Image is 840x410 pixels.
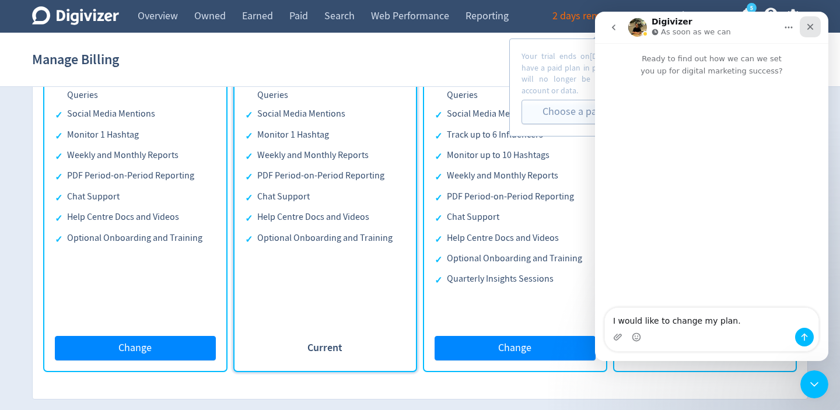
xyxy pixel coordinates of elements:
[595,12,828,361] iframe: Intercom live chat
[245,211,406,225] li: Help Centre Docs and Videos
[435,190,596,205] li: PDF Period-on-Period Reporting
[245,107,406,122] li: Social Media Mentions
[498,343,531,353] span: Change
[435,272,596,287] li: Quarterly Insights Sessions
[245,149,406,163] li: Weekly and Monthly Reports
[800,370,828,398] iframe: Intercom live chat
[55,107,216,122] li: Social Media Mentions
[245,169,406,184] li: PDF Period-on-Period Reporting
[55,336,216,360] button: Change
[32,41,119,78] h1: Manage Billing
[245,190,406,205] li: Chat Support
[435,336,596,360] button: Change
[435,169,596,184] li: Weekly and Monthly Reports
[673,6,730,25] button: Liveware
[521,100,672,124] button: Choose a paid plan now!
[677,6,716,25] span: Liveware
[55,128,216,143] li: Monitor 1 Hashtag
[435,252,596,267] li: Optional Onboarding and Training
[118,343,152,353] span: Change
[719,10,729,21] span: expand_more
[435,149,596,163] li: Monitor up to 10 Hashtags
[55,211,216,225] li: Help Centre Docs and Videos
[435,128,596,143] li: Track up to 6 Influencers
[542,105,652,118] a: Choose a paid plan now!
[55,190,216,205] li: Chat Support
[750,4,753,12] text: 5
[435,232,596,246] li: Help Centre Docs and Videos
[747,3,757,13] a: 5
[521,51,672,96] p: Your trial ends on [DATE] and, unless you have a paid plan in place before then, you will no long...
[307,341,342,355] span: Current
[245,232,406,246] li: Optional Onboarding and Training
[245,76,406,102] li: Track up to 3 Additional Search Queries
[55,76,216,102] li: Track up to 1 Additional Search Queries
[55,232,216,246] li: Optional Onboarding and Training
[552,9,627,23] span: 2 days remaining
[435,76,596,102] li: Track up to 15 Additional Search Queries
[55,169,216,184] li: PDF Period-on-Period Reporting
[435,107,596,122] li: Social Media Mentions
[55,149,216,163] li: Weekly and Monthly Reports
[435,211,596,225] li: Chat Support
[245,128,406,143] li: Monitor 1 Hashtag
